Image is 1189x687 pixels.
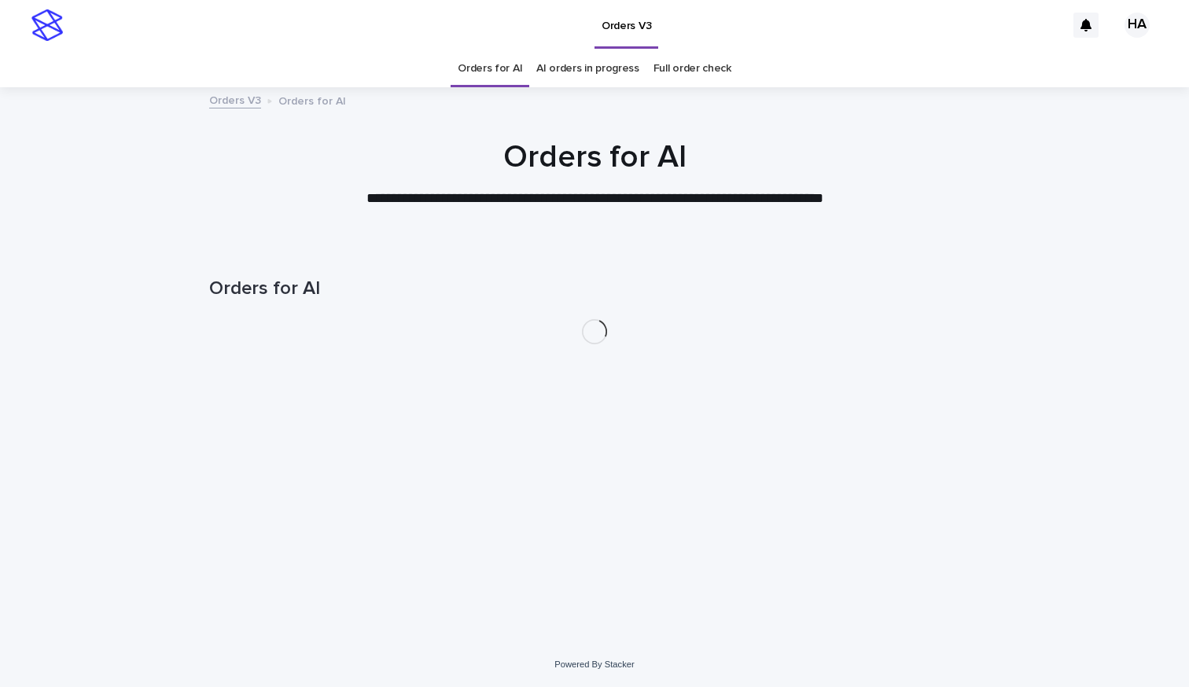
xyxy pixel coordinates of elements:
p: Orders for AI [278,91,346,108]
h1: Orders for AI [209,138,980,176]
a: Powered By Stacker [554,659,634,669]
a: AI orders in progress [536,50,639,87]
img: stacker-logo-s-only.png [31,9,63,41]
a: Orders V3 [209,90,261,108]
a: Orders for AI [458,50,522,87]
a: Full order check [653,50,731,87]
div: HA [1125,13,1150,38]
h1: Orders for AI [209,277,980,300]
